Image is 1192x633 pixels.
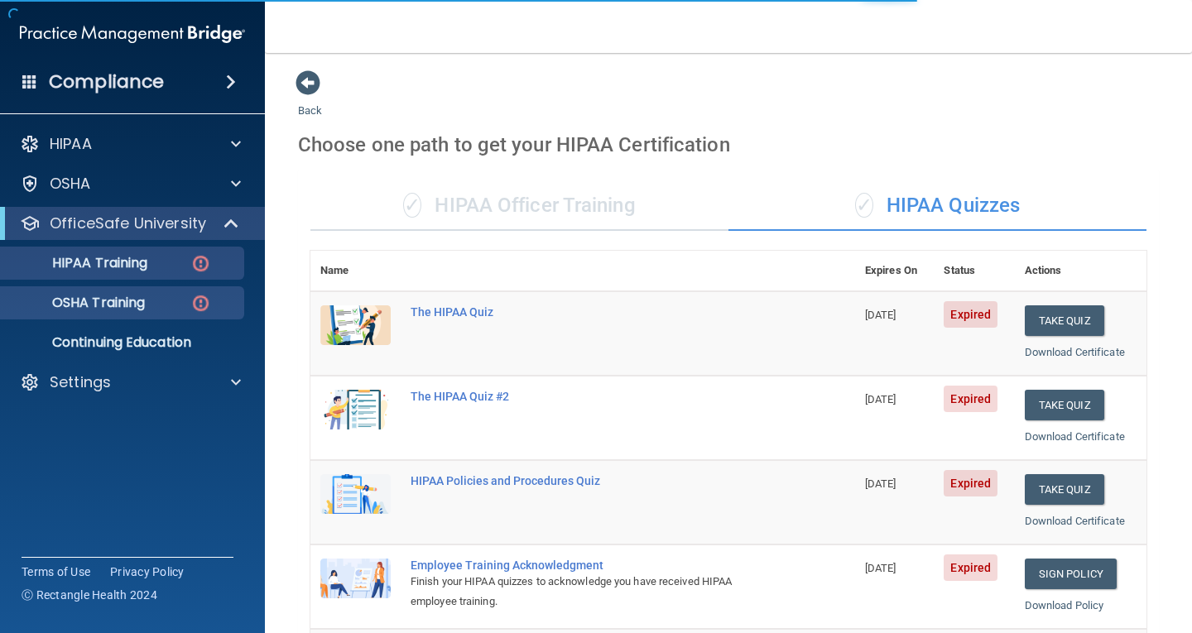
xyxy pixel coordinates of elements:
div: HIPAA Policies and Procedures Quiz [411,474,772,487]
a: Download Certificate [1025,515,1125,527]
a: Settings [20,372,241,392]
p: OfficeSafe University [50,213,206,233]
div: Choose one path to get your HIPAA Certification [298,121,1159,169]
th: Status [934,251,1014,291]
span: Expired [944,554,997,581]
img: danger-circle.6113f641.png [190,293,211,314]
a: OfficeSafe University [20,213,240,233]
span: Expired [944,301,997,328]
img: PMB logo [20,17,245,50]
span: [DATE] [865,477,896,490]
div: HIPAA Quizzes [728,181,1146,231]
p: HIPAA Training [11,255,147,271]
span: ✓ [403,193,421,218]
div: The HIPAA Quiz #2 [411,390,772,403]
button: Take Quiz [1025,305,1104,336]
p: OSHA [50,174,91,194]
th: Expires On [855,251,935,291]
span: Expired [944,470,997,496]
span: [DATE] [865,562,896,574]
a: Terms of Use [22,563,90,580]
span: [DATE] [865,309,896,321]
div: Finish your HIPAA quizzes to acknowledge you have received HIPAA employee training. [411,572,772,611]
div: Employee Training Acknowledgment [411,559,772,572]
button: Take Quiz [1025,390,1104,420]
div: The HIPAA Quiz [411,305,772,319]
span: ✓ [855,193,873,218]
a: Sign Policy [1025,559,1117,589]
img: danger-circle.6113f641.png [190,253,211,274]
span: Expired [944,386,997,412]
a: Download Certificate [1025,430,1125,443]
a: OSHA [20,174,241,194]
p: HIPAA [50,134,92,154]
div: HIPAA Officer Training [310,181,728,231]
th: Name [310,251,401,291]
th: Actions [1015,251,1146,291]
a: HIPAA [20,134,241,154]
p: Continuing Education [11,334,237,351]
a: Back [298,84,322,117]
a: Download Policy [1025,599,1104,611]
span: Ⓒ Rectangle Health 2024 [22,587,157,603]
button: Take Quiz [1025,474,1104,505]
a: Download Certificate [1025,346,1125,358]
h4: Compliance [49,70,164,94]
a: Privacy Policy [110,563,185,580]
p: Settings [50,372,111,392]
p: OSHA Training [11,295,145,311]
span: [DATE] [865,393,896,405]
